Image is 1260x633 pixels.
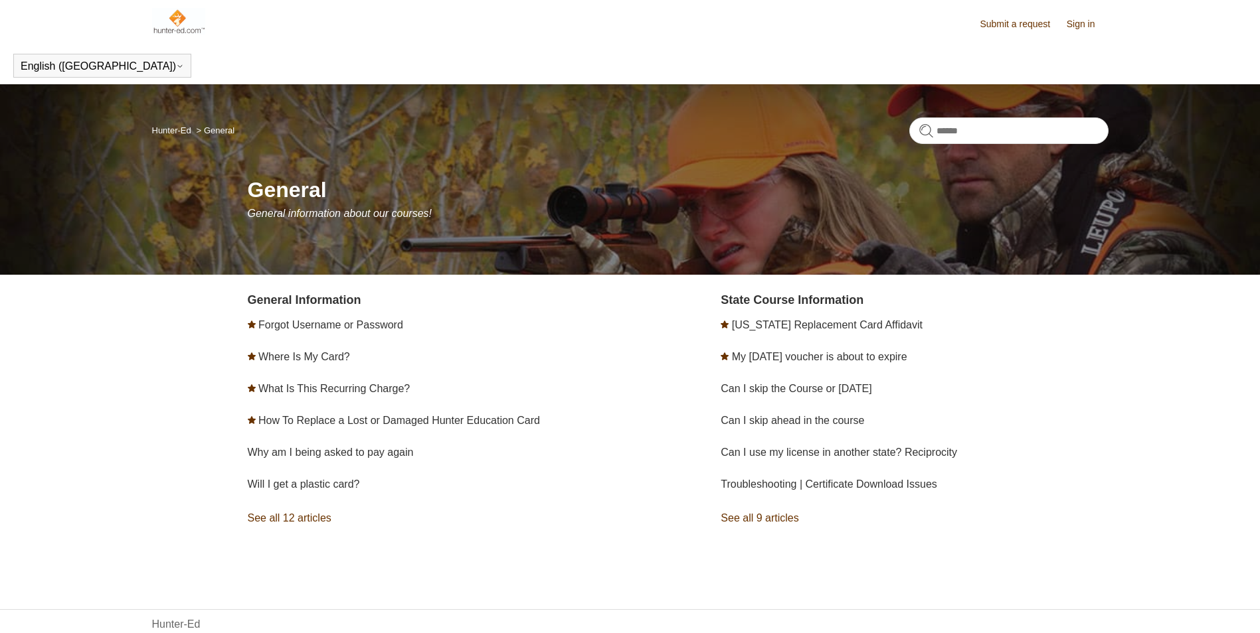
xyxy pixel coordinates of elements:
[1067,17,1109,31] a: Sign in
[248,416,256,424] svg: Promoted article
[21,60,184,72] button: English ([GEOGRAPHIC_DATA])
[732,319,923,330] a: [US_STATE] Replacement Card Affidavit
[248,174,1109,206] h1: General
[721,447,957,458] a: Can I use my license in another state? Reciprocity
[258,351,350,362] a: Where Is My Card?
[248,352,256,360] svg: Promoted article
[248,500,635,536] a: See all 12 articles
[152,125,191,135] a: Hunter-Ed
[721,478,937,490] a: Troubleshooting | Certificate Download Issues
[721,352,729,360] svg: Promoted article
[721,383,871,394] a: Can I skip the Course or [DATE]
[193,125,234,135] li: General
[721,293,863,307] a: State Course Information
[248,447,414,458] a: Why am I being asked to pay again
[248,320,256,328] svg: Promoted article
[909,117,1109,144] input: Search
[721,415,864,426] a: Can I skip ahead in the course
[152,8,206,35] img: Hunter-Ed Help Center home page
[258,383,410,394] a: What Is This Recurring Charge?
[721,320,729,328] svg: Promoted article
[248,478,360,490] a: Will I get a plastic card?
[248,206,1109,222] p: General information about our courses!
[258,415,540,426] a: How To Replace a Lost or Damaged Hunter Education Card
[152,616,201,632] a: Hunter-Ed
[258,319,403,330] a: Forgot Username or Password
[721,500,1108,536] a: See all 9 articles
[248,384,256,392] svg: Promoted article
[732,351,907,362] a: My [DATE] voucher is about to expire
[980,17,1063,31] a: Submit a request
[152,125,194,135] li: Hunter-Ed
[248,293,361,307] a: General Information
